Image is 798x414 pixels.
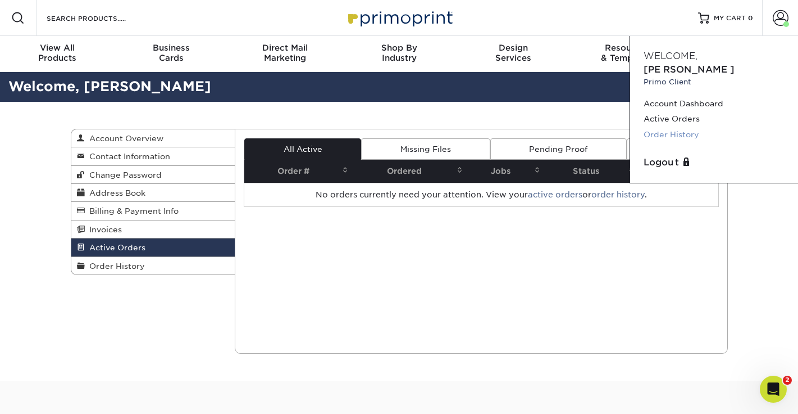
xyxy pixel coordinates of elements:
[352,160,466,183] th: Ordered
[71,238,235,256] a: Active Orders
[71,202,235,220] a: Billing & Payment Info
[71,129,235,147] a: Account Overview
[490,138,627,160] a: Pending Proof
[570,43,684,53] span: Resources
[244,138,361,160] a: All Active
[71,147,235,165] a: Contact Information
[71,220,235,238] a: Invoices
[85,225,122,234] span: Invoices
[528,190,582,199] a: active orders
[71,184,235,202] a: Address Book
[644,111,785,127] a: Active Orders
[85,188,145,197] span: Address Book
[343,6,455,30] img: Primoprint
[228,43,342,63] div: Marketing
[244,183,718,206] td: No orders currently need your attention. View your or .
[114,43,228,53] span: Business
[114,36,228,72] a: BusinessCards
[591,190,645,199] a: order history
[466,160,544,183] th: Jobs
[342,43,456,63] div: Industry
[570,43,684,63] div: & Templates
[783,376,792,385] span: 2
[228,36,342,72] a: Direct MailMarketing
[644,96,785,111] a: Account Dashboard
[85,262,145,271] span: Order History
[644,51,697,61] span: Welcome,
[456,43,570,63] div: Services
[714,13,746,23] span: MY CART
[570,36,684,72] a: Resources& Templates
[544,160,637,183] th: Status
[85,134,163,143] span: Account Overview
[85,170,162,179] span: Change Password
[71,257,235,274] a: Order History
[342,43,456,53] span: Shop By
[760,376,787,403] iframe: Intercom live chat
[71,166,235,184] a: Change Password
[45,11,155,25] input: SEARCH PRODUCTS.....
[114,43,228,63] div: Cards
[85,243,145,252] span: Active Orders
[85,206,179,215] span: Billing & Payment Info
[644,156,785,169] a: Logout
[244,160,352,183] th: Order #
[627,138,718,160] a: QA
[748,14,753,22] span: 0
[644,64,735,75] span: [PERSON_NAME]
[228,43,342,53] span: Direct Mail
[342,36,456,72] a: Shop ByIndustry
[85,152,170,161] span: Contact Information
[644,76,785,87] small: Primo Client
[456,36,570,72] a: DesignServices
[644,127,785,142] a: Order History
[361,138,490,160] a: Missing Files
[456,43,570,53] span: Design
